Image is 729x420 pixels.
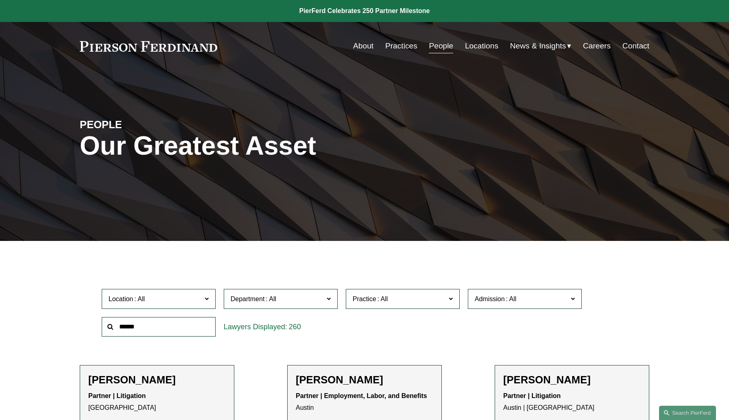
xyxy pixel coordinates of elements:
p: Austin | [GEOGRAPHIC_DATA] [503,390,641,414]
a: folder dropdown [510,38,572,54]
span: Location [109,295,133,302]
a: Search this site [659,406,716,420]
h2: [PERSON_NAME] [503,374,641,386]
strong: Partner | Litigation [503,392,561,399]
span: Practice [353,295,376,302]
a: Locations [465,38,498,54]
a: Practices [385,38,417,54]
h2: [PERSON_NAME] [88,374,226,386]
a: People [429,38,453,54]
a: Careers [583,38,611,54]
span: News & Insights [510,39,566,53]
a: Contact [622,38,649,54]
a: About [353,38,373,54]
h4: PEOPLE [80,118,222,131]
strong: Partner | Litigation [88,392,146,399]
h1: Our Greatest Asset [80,131,459,161]
span: 260 [289,323,301,331]
strong: Partner | Employment, Labor, and Benefits [296,392,427,399]
p: Austin [296,390,433,414]
h2: [PERSON_NAME] [296,374,433,386]
p: [GEOGRAPHIC_DATA] [88,390,226,414]
span: Admission [475,295,505,302]
span: Department [231,295,265,302]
